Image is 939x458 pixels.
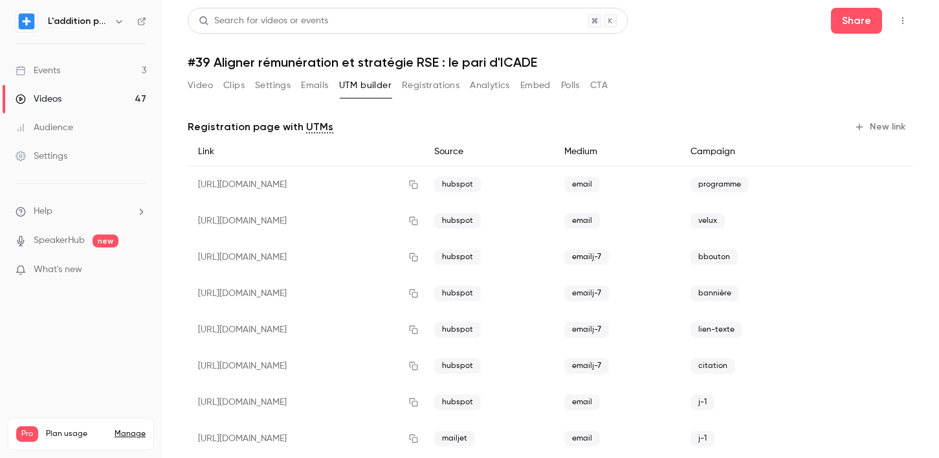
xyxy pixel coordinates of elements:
[434,431,475,446] span: mailjet
[849,117,913,137] button: New link
[690,286,739,301] span: bannière
[188,137,424,166] div: Link
[34,205,52,218] span: Help
[34,234,85,247] a: SpeakerHub
[188,384,424,420] div: [URL][DOMAIN_NAME]
[680,137,833,166] div: Campaign
[564,213,600,229] span: email
[564,358,609,374] span: emailj-7
[434,322,481,338] span: hubspot
[188,239,424,275] div: [URL][DOMAIN_NAME]
[188,75,213,96] button: Video
[223,75,245,96] button: Clips
[255,75,291,96] button: Settings
[188,166,424,203] div: [URL][DOMAIN_NAME]
[188,54,913,70] h1: #39 Aligner rémunération et stratégie RSE : le pari d'ICADE
[34,263,82,277] span: What's new
[188,203,424,239] div: [URL][DOMAIN_NAME]
[564,322,609,338] span: emailj-7
[561,75,580,96] button: Polls
[131,264,146,276] iframe: Noticeable Trigger
[93,235,118,247] span: new
[16,121,73,134] div: Audience
[188,348,424,384] div: [URL][DOMAIN_NAME]
[16,150,67,163] div: Settings
[16,64,60,77] div: Events
[188,420,424,457] div: [URL][DOMAIN_NAME]
[690,177,749,192] span: programme
[434,358,481,374] span: hubspot
[690,213,725,229] span: velux
[690,358,735,374] span: citation
[48,15,109,28] h6: L'addition par Epsor
[564,395,600,410] span: email
[16,93,61,106] div: Videos
[434,249,481,265] span: hubspot
[520,75,551,96] button: Embed
[434,177,481,192] span: hubspot
[188,312,424,348] div: [URL][DOMAIN_NAME]
[339,75,392,96] button: UTM builder
[564,431,600,446] span: email
[892,10,913,31] button: Top Bar Actions
[16,11,37,32] img: L'addition par Epsor
[590,75,608,96] button: CTA
[434,213,481,229] span: hubspot
[46,429,107,439] span: Plan usage
[690,249,738,265] span: bbouton
[424,137,554,166] div: Source
[188,119,333,135] p: Registration page with
[564,249,609,265] span: emailj-7
[564,286,609,301] span: emailj-7
[115,429,146,439] a: Manage
[16,426,38,442] span: Pro
[434,395,481,410] span: hubspot
[831,8,882,34] button: Share
[16,205,146,218] li: help-dropdown-opener
[690,322,742,338] span: lien-texte
[690,395,714,410] span: j-1
[564,177,600,192] span: email
[306,119,333,135] a: UTMs
[470,75,510,96] button: Analytics
[690,431,714,446] span: j-1
[434,286,481,301] span: hubspot
[554,137,680,166] div: Medium
[188,275,424,312] div: [URL][DOMAIN_NAME]
[199,14,328,28] div: Search for videos or events
[301,75,328,96] button: Emails
[402,75,459,96] button: Registrations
